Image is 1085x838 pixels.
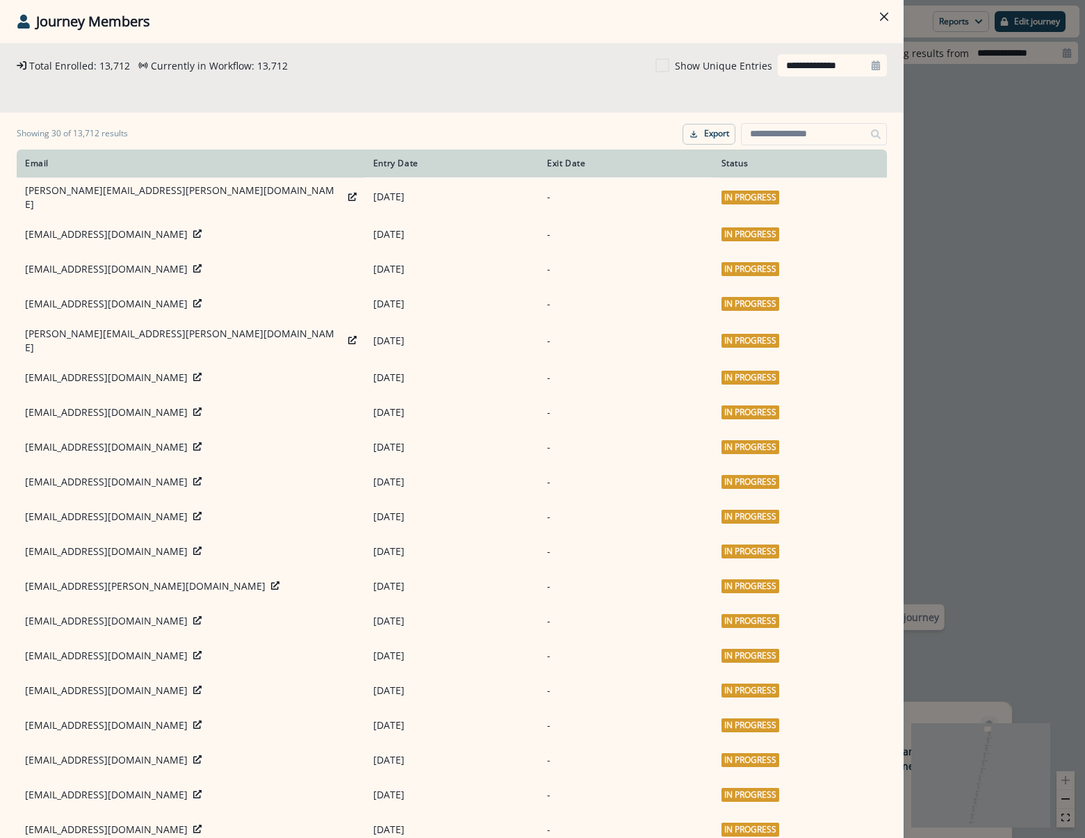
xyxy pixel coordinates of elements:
[373,510,530,524] p: [DATE]
[721,405,779,419] span: In Progress
[547,823,704,837] p: -
[721,684,779,698] span: In Progress
[721,649,779,663] span: In Progress
[25,579,266,593] p: [EMAIL_ADDRESS][PERSON_NAME][DOMAIN_NAME]
[547,753,704,767] p: -
[547,227,704,241] p: -
[721,788,779,802] span: In Progress
[373,158,530,169] div: Entry Date
[721,579,779,593] span: In Progress
[721,614,779,628] span: In Progress
[25,184,343,211] p: [PERSON_NAME][EMAIL_ADDRESS][PERSON_NAME][DOMAIN_NAME]
[373,684,530,698] p: [DATE]
[547,579,704,593] p: -
[25,823,188,837] p: [EMAIL_ADDRESS][DOMAIN_NAME]
[373,405,530,419] p: [DATE]
[547,405,704,419] p: -
[25,262,188,276] p: [EMAIL_ADDRESS][DOMAIN_NAME]
[547,475,704,489] p: -
[373,297,530,311] p: [DATE]
[721,262,779,276] span: In Progress
[721,440,779,454] span: In Progress
[704,129,729,138] p: Export
[721,823,779,837] span: In Progress
[721,718,779,732] span: In Progress
[25,753,188,767] p: [EMAIL_ADDRESS][DOMAIN_NAME]
[547,614,704,628] p: -
[721,510,779,524] span: In Progress
[151,58,254,73] p: Currently in Workflow:
[721,297,779,311] span: In Progress
[25,788,188,802] p: [EMAIL_ADDRESS][DOMAIN_NAME]
[36,11,150,32] p: Journey Members
[721,545,779,558] span: In Progress
[547,545,704,558] p: -
[25,158,357,169] div: Email
[373,334,530,348] p: [DATE]
[373,579,530,593] p: [DATE]
[547,190,704,204] p: -
[683,124,735,145] button: Export
[675,58,772,73] p: Show Unique Entries
[547,297,704,311] p: -
[721,158,879,169] div: Status
[547,262,704,276] p: -
[721,334,779,348] span: In Progress
[873,6,895,28] button: Close
[373,753,530,767] p: [DATE]
[373,649,530,663] p: [DATE]
[547,510,704,524] p: -
[721,475,779,489] span: In Progress
[99,58,130,73] p: 13,712
[25,510,188,524] p: [EMAIL_ADDRESS][DOMAIN_NAME]
[25,718,188,732] p: [EMAIL_ADDRESS][DOMAIN_NAME]
[373,614,530,628] p: [DATE]
[373,371,530,385] p: [DATE]
[373,227,530,241] p: [DATE]
[373,190,530,204] p: [DATE]
[373,475,530,489] p: [DATE]
[721,371,779,385] span: In Progress
[25,371,188,385] p: [EMAIL_ADDRESS][DOMAIN_NAME]
[25,545,188,558] p: [EMAIL_ADDRESS][DOMAIN_NAME]
[547,334,704,348] p: -
[25,614,188,628] p: [EMAIL_ADDRESS][DOMAIN_NAME]
[373,823,530,837] p: [DATE]
[547,649,704,663] p: -
[373,262,530,276] p: [DATE]
[25,227,188,241] p: [EMAIL_ADDRESS][DOMAIN_NAME]
[547,440,704,454] p: -
[373,788,530,802] p: [DATE]
[547,684,704,698] p: -
[373,718,530,732] p: [DATE]
[17,129,128,138] h1: Showing 30 of 13,712 results
[25,327,343,355] p: [PERSON_NAME][EMAIL_ADDRESS][PERSON_NAME][DOMAIN_NAME]
[721,191,779,204] span: In Progress
[25,440,188,454] p: [EMAIL_ADDRESS][DOMAIN_NAME]
[25,405,188,419] p: [EMAIL_ADDRESS][DOMAIN_NAME]
[547,371,704,385] p: -
[25,475,188,489] p: [EMAIL_ADDRESS][DOMAIN_NAME]
[547,718,704,732] p: -
[25,649,188,663] p: [EMAIL_ADDRESS][DOMAIN_NAME]
[29,58,97,73] p: Total Enrolled:
[373,440,530,454] p: [DATE]
[721,753,779,767] span: In Progress
[547,158,704,169] div: Exit Date
[25,684,188,698] p: [EMAIL_ADDRESS][DOMAIN_NAME]
[373,545,530,558] p: [DATE]
[257,58,288,73] p: 13,712
[721,227,779,241] span: In Progress
[25,297,188,311] p: [EMAIL_ADDRESS][DOMAIN_NAME]
[547,788,704,802] p: -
